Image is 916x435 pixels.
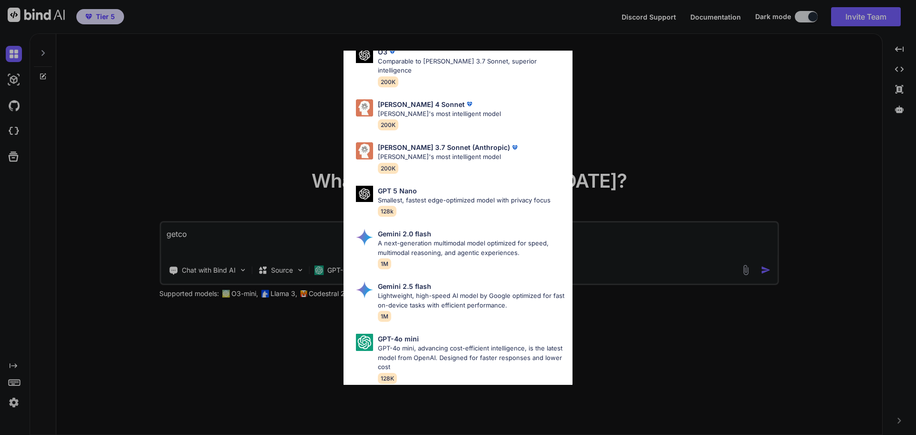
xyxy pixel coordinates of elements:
img: Pick Models [356,186,373,202]
img: Pick Models [356,281,373,298]
p: A next-generation multimodal model optimized for speed, multimodal reasoning, and agentic experie... [378,239,565,257]
span: 128K [378,373,397,384]
p: Gemini 2.0 flash [378,229,431,239]
img: Pick Models [356,47,373,64]
p: Smallest, fastest edge-optimized model with privacy focus [378,196,551,205]
img: Pick Models [356,334,373,351]
p: Lightweight, high-speed AI model by Google optimized for fast on-device tasks with efficient perf... [378,291,565,310]
p: GPT 5 Nano [378,186,417,196]
span: 1M [378,258,391,269]
img: Pick Models [356,142,373,159]
img: premium [510,143,520,152]
p: Gemini 2.5 flash [378,281,431,291]
p: O3 [378,47,387,57]
img: premium [465,99,474,109]
p: GPT-4o mini [378,334,419,344]
span: 200K [378,76,398,87]
p: [PERSON_NAME]'s most intelligent model [378,152,520,162]
p: GPT-4o mini, advancing cost-efficient intelligence, is the latest model from OpenAI. Designed for... [378,344,565,372]
p: Comparable to [PERSON_NAME] 3.7 Sonnet, superior intelligence [378,57,565,75]
p: [PERSON_NAME] 3.7 Sonnet (Anthropic) [378,142,510,152]
span: 200K [378,119,398,130]
p: [PERSON_NAME] 4 Sonnet [378,99,465,109]
span: 128k [378,206,396,217]
img: Pick Models [356,99,373,117]
img: premium [387,47,397,56]
img: Pick Models [356,229,373,246]
p: [PERSON_NAME]'s most intelligent model [378,109,501,119]
span: 200K [378,163,398,174]
span: 1M [378,311,391,322]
